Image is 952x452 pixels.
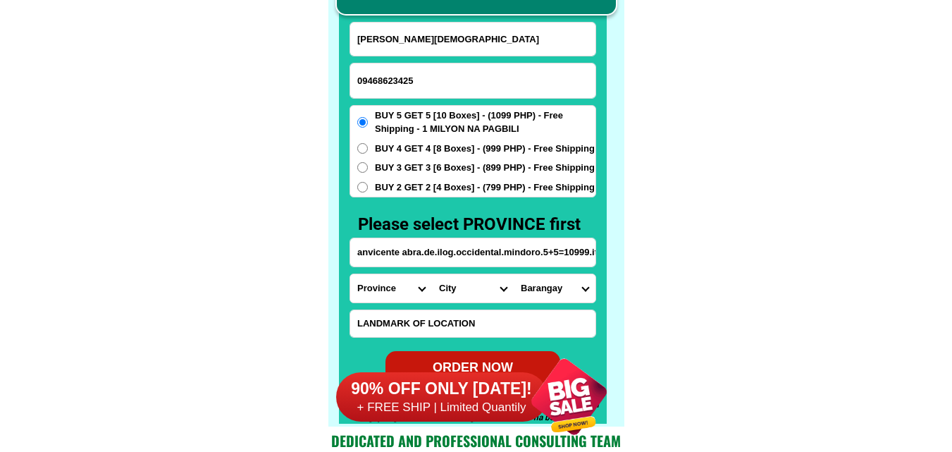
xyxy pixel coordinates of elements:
[328,430,624,451] h2: Dedicated and professional consulting team
[350,274,432,303] select: Select province
[357,143,368,154] input: BUY 4 GET 4 [8 Boxes] - (999 PHP) - Free Shipping
[332,398,607,424] h5: *Lahat ng mag-o-order, tandaan na punan ang lahat ng impormasyon gaya ng itinuro at i-click ang "...
[350,310,595,337] input: Input LANDMARKOFLOCATION
[375,109,595,136] span: BUY 5 GET 5 [10 Boxes] - (1099 PHP) - Free Shipping - 1 MILYON NA PAGBILI
[514,274,595,303] select: Select commune
[350,23,595,56] input: Input full_name
[432,274,514,303] select: Select district
[357,117,368,128] input: BUY 5 GET 5 [10 Boxes] - (1099 PHP) - Free Shipping - 1 MILYON NA PAGBILI
[357,162,368,173] input: BUY 3 GET 3 [6 Boxes] - (899 PHP) - Free Shipping
[358,212,595,237] h3: Please select PROVINCE first
[350,63,595,98] input: Input phone_number
[350,238,595,267] input: Input address
[375,161,595,175] span: BUY 3 GET 3 [6 Boxes] - (899 PHP) - Free Shipping
[375,181,595,195] span: BUY 2 GET 2 [4 Boxes] - (799 PHP) - Free Shipping
[336,379,548,400] h6: 90% OFF ONLY [DATE]!
[336,400,548,415] h6: + FREE SHIP | Limited Quantily
[357,182,368,193] input: BUY 2 GET 2 [4 Boxes] - (799 PHP) - Free Shipping
[375,142,595,156] span: BUY 4 GET 4 [8 Boxes] - (999 PHP) - Free Shipping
